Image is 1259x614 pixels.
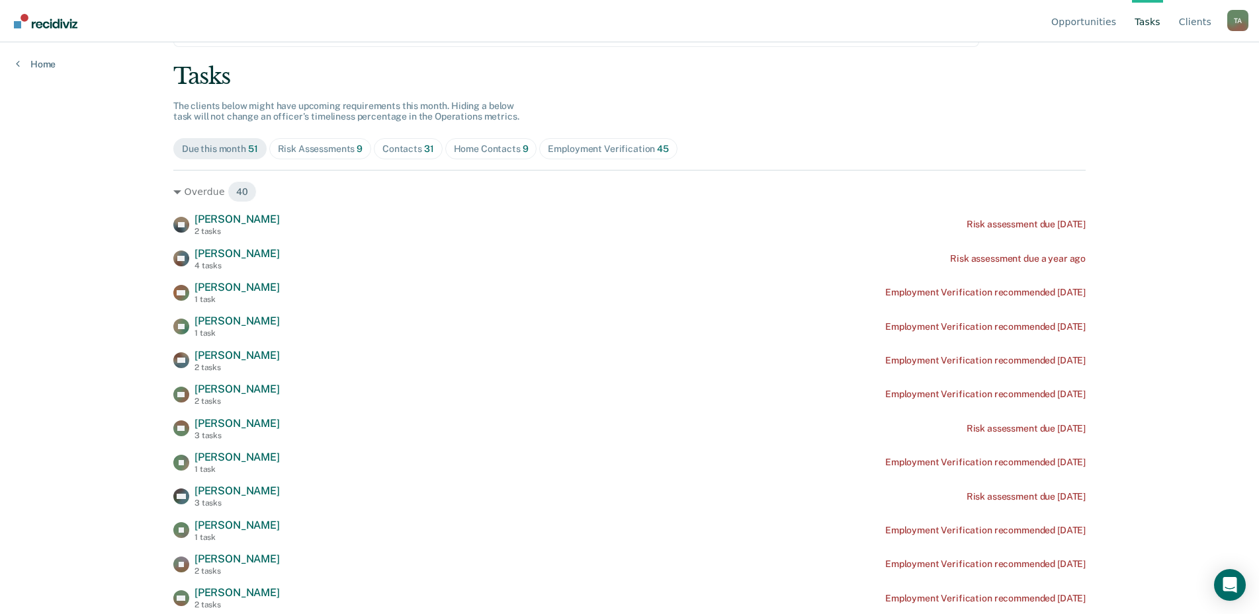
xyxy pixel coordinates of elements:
div: Employment Verification recommended [DATE] [885,457,1086,468]
div: Tasks [173,63,1086,90]
span: [PERSON_NAME] [195,213,280,225]
div: 2 tasks [195,566,280,576]
div: 1 task [195,533,280,542]
div: Open Intercom Messenger [1214,569,1246,601]
span: [PERSON_NAME] [195,519,280,531]
span: 31 [424,143,434,154]
span: [PERSON_NAME] [195,349,280,362]
span: 9 [523,143,529,154]
span: [PERSON_NAME] [195,553,280,565]
div: Employment Verification recommended [DATE] [885,321,1086,332]
span: 51 [248,143,258,154]
div: Employment Verification recommended [DATE] [885,525,1086,536]
div: Risk assessment due [DATE] [967,423,1086,434]
div: 1 task [195,328,280,338]
div: 2 tasks [195,397,280,406]
div: Risk assessment due [DATE] [967,491,1086,502]
span: [PERSON_NAME] [195,247,280,260]
div: 2 tasks [195,363,280,372]
div: Employment Verification [548,143,668,155]
div: 1 task [195,295,280,304]
div: Employment Verification recommended [DATE] [885,558,1086,570]
div: Employment Verification recommended [DATE] [885,355,1086,366]
div: Due this month [182,143,258,155]
span: [PERSON_NAME] [195,451,280,463]
div: Employment Verification recommended [DATE] [885,389,1086,400]
div: Contacts [382,143,434,155]
span: 45 [657,143,669,154]
img: Recidiviz [14,14,77,28]
span: [PERSON_NAME] [195,484,280,497]
div: 4 tasks [195,261,280,270]
div: 2 tasks [195,227,280,236]
div: 3 tasks [195,431,280,440]
button: Profile dropdown button [1227,10,1248,31]
span: 40 [228,181,257,202]
a: Home [16,58,56,70]
span: [PERSON_NAME] [195,281,280,293]
div: Employment Verification recommended [DATE] [885,287,1086,298]
span: [PERSON_NAME] [195,417,280,430]
span: The clients below might have upcoming requirements this month. Hiding a below task will not chang... [173,100,519,122]
div: Home Contacts [454,143,529,155]
span: [PERSON_NAME] [195,586,280,599]
div: 2 tasks [195,600,280,609]
span: [PERSON_NAME] [195,315,280,327]
span: [PERSON_NAME] [195,383,280,395]
span: 9 [357,143,363,154]
div: T A [1227,10,1248,31]
div: Risk assessment due a year ago [950,253,1086,264]
div: Risk Assessments [278,143,363,155]
div: 3 tasks [195,498,280,508]
div: Risk assessment due [DATE] [967,219,1086,230]
div: Overdue 40 [173,181,1086,202]
div: 1 task [195,465,280,474]
div: Employment Verification recommended [DATE] [885,593,1086,604]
